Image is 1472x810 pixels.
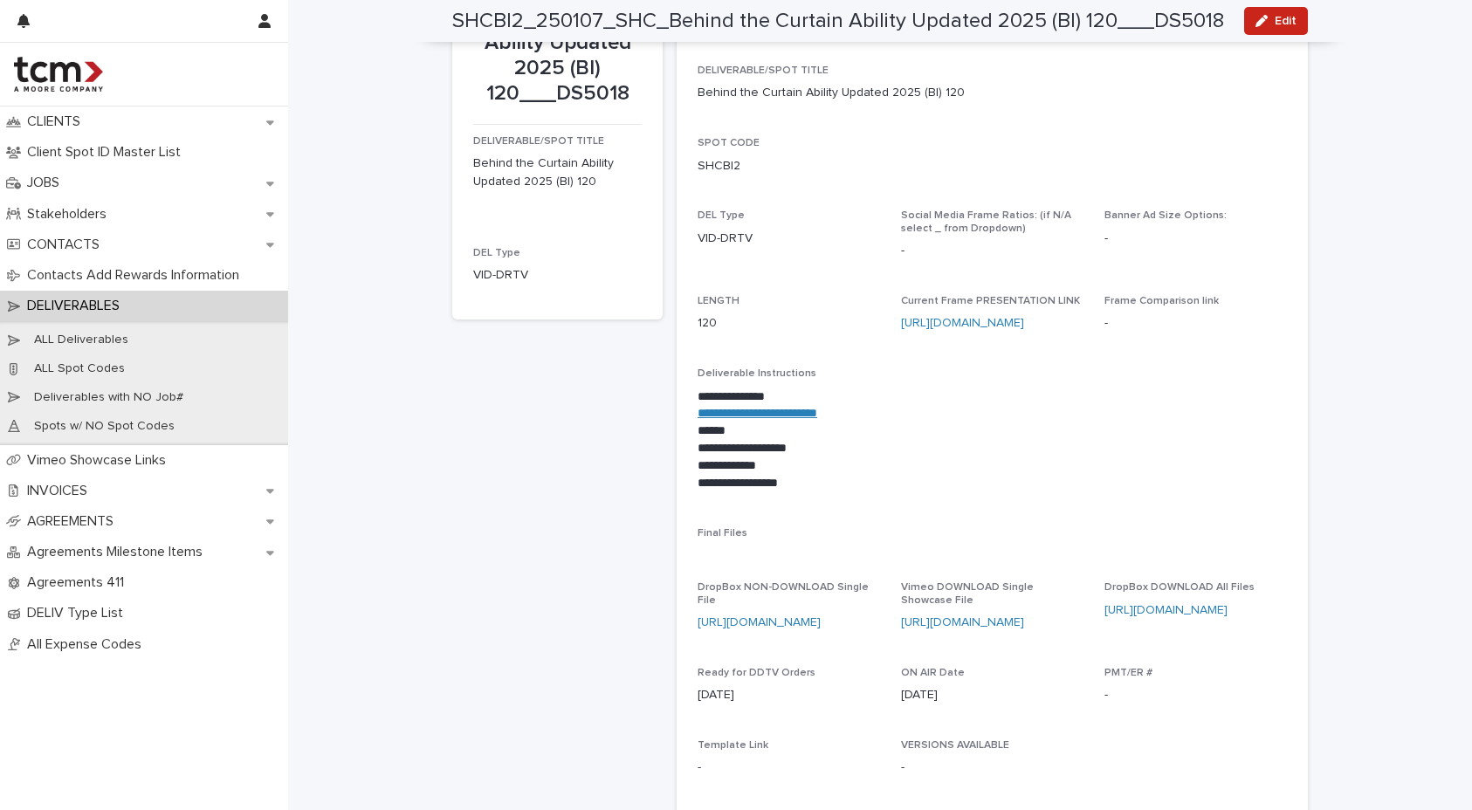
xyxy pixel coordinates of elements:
p: - [1104,230,1287,248]
img: 4hMmSqQkux38exxPVZHQ [14,57,103,92]
p: Behind the Curtain Ability Updated 2025 (BI) 120 [473,154,642,191]
span: PMT/ER # [1104,668,1152,678]
p: CLIENTS [20,113,94,130]
p: - [901,242,1083,260]
p: 120 [698,314,880,333]
p: DELIV Type List [20,605,137,621]
p: Spots w/ NO Spot Codes [20,419,189,434]
span: LENGTH [698,296,739,306]
p: JOBS [20,175,73,191]
p: Agreements 411 [20,574,138,591]
span: DEL Type [473,248,520,258]
p: [DATE] [698,686,880,704]
button: Edit [1244,7,1308,35]
p: - [1104,314,1287,333]
span: Deliverable Instructions [698,368,816,379]
span: Vimeo DOWNLOAD Single Showcase File [901,582,1034,605]
h2: SHCBI2_250107_SHC_Behind the Curtain Ability Updated 2025 (BI) 120___DS5018 [452,9,1224,34]
span: Edit [1275,15,1297,27]
span: Ready for DDTV Orders [698,668,815,678]
p: SHCBI2 [698,157,740,175]
a: [URL][DOMAIN_NAME] [698,616,821,628]
p: Vimeo Showcase Links [20,452,180,469]
span: DEL Type [698,210,745,221]
p: - [698,759,880,777]
p: Contacts Add Rewards Information [20,267,253,284]
span: SPOT CODE [698,138,760,148]
span: Template Link [698,740,768,751]
p: VID-DRTV [473,266,642,285]
p: - [901,759,1083,777]
span: Final Files [698,528,747,539]
p: VID-DRTV [698,230,880,248]
p: AGREEMENTS [20,513,127,530]
p: Client Spot ID Master List [20,144,195,161]
span: DropBox DOWNLOAD All Files [1104,582,1255,593]
p: Agreements Milestone Items [20,544,217,560]
p: DELIVERABLES [20,298,134,314]
span: Social Media Frame Ratios: (if N/A select _ from Dropdown) [901,210,1071,233]
p: [DATE] [901,686,1083,704]
p: CONTACTS [20,237,113,253]
a: [URL][DOMAIN_NAME] [901,317,1024,329]
span: Current Frame PRESENTATION LINK [901,296,1080,306]
p: Behind the Curtain Ability Updated 2025 (BI) 120 [698,84,965,102]
span: VERSIONS AVAILABLE [901,740,1009,751]
p: All Expense Codes [20,636,155,653]
p: ALL Deliverables [20,333,142,347]
p: Stakeholders [20,206,120,223]
span: Frame Comparison link [1104,296,1219,306]
p: - [1104,686,1287,704]
p: Deliverables with NO Job# [20,390,197,405]
span: DELIVERABLE/SPOT TITLE [473,136,604,147]
a: [URL][DOMAIN_NAME] [1104,604,1228,616]
span: ON AIR Date [901,668,965,678]
span: DELIVERABLE/SPOT TITLE [698,65,829,76]
span: DropBox NON-DOWNLOAD Single File [698,582,869,605]
a: [URL][DOMAIN_NAME] [901,616,1024,628]
span: Banner Ad Size Options: [1104,210,1227,221]
p: ALL Spot Codes [20,361,139,376]
p: INVOICES [20,483,101,499]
